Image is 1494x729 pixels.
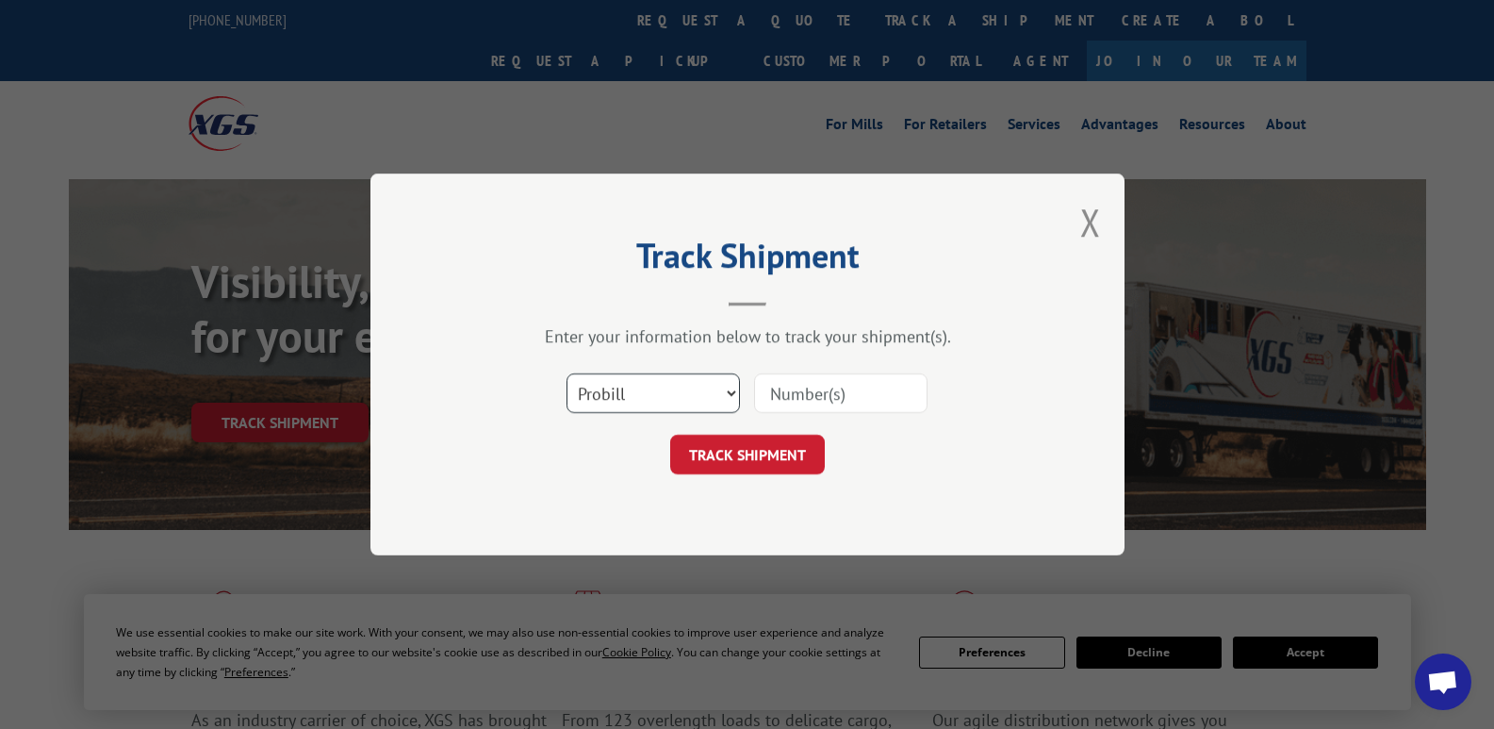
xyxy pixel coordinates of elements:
[465,242,1030,278] h2: Track Shipment
[465,325,1030,347] div: Enter your information below to track your shipment(s).
[754,373,928,413] input: Number(s)
[670,435,825,474] button: TRACK SHIPMENT
[1415,654,1471,710] a: Open chat
[1080,197,1101,247] button: Close modal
